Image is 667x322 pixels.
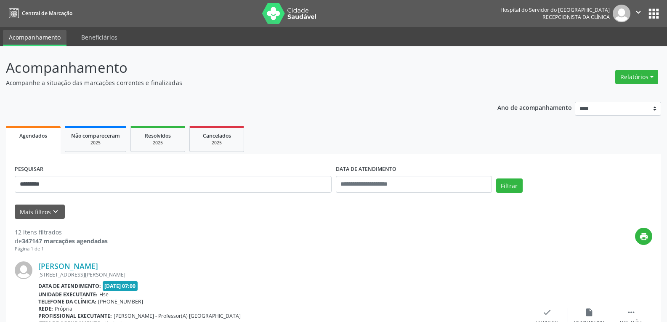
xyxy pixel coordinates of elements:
i: print [639,232,648,241]
span: Agendados [19,132,47,139]
i:  [627,308,636,317]
b: Telefone da clínica: [38,298,96,305]
i: insert_drive_file [585,308,594,317]
p: Acompanhamento [6,57,465,78]
div: Hospital do Servidor do [GEOGRAPHIC_DATA] [500,6,610,13]
p: Ano de acompanhamento [497,102,572,112]
button: Filtrar [496,178,523,193]
a: Acompanhamento [3,30,66,46]
span: Cancelados [203,132,231,139]
button: Relatórios [615,70,658,84]
span: Própria [55,305,72,312]
label: PESQUISAR [15,163,43,176]
span: Resolvidos [145,132,171,139]
span: [PERSON_NAME] - Professor(A) [GEOGRAPHIC_DATA] [114,312,241,319]
div: 12 itens filtrados [15,228,108,237]
span: Hse [99,291,109,298]
strong: 347147 marcações agendadas [22,237,108,245]
a: Beneficiários [75,30,123,45]
i:  [634,8,643,17]
button:  [630,5,646,22]
p: Acompanhe a situação das marcações correntes e finalizadas [6,78,465,87]
i: check [542,308,552,317]
img: img [15,261,32,279]
label: DATA DE ATENDIMENTO [336,163,396,176]
span: Recepcionista da clínica [542,13,610,21]
a: Central de Marcação [6,6,72,20]
div: Página 1 de 1 [15,245,108,253]
span: Central de Marcação [22,10,72,17]
div: 2025 [137,140,179,146]
div: de [15,237,108,245]
span: Não compareceram [71,132,120,139]
div: [STREET_ADDRESS][PERSON_NAME] [38,271,526,278]
div: 2025 [196,140,238,146]
b: Unidade executante: [38,291,98,298]
button: Mais filtroskeyboard_arrow_down [15,205,65,219]
button: print [635,228,652,245]
b: Profissional executante: [38,312,112,319]
a: [PERSON_NAME] [38,261,98,271]
span: [PHONE_NUMBER] [98,298,143,305]
b: Data de atendimento: [38,282,101,290]
img: img [613,5,630,22]
i: keyboard_arrow_down [51,207,60,216]
button: apps [646,6,661,21]
b: Rede: [38,305,53,312]
span: [DATE] 07:00 [103,281,138,291]
div: 2025 [71,140,120,146]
